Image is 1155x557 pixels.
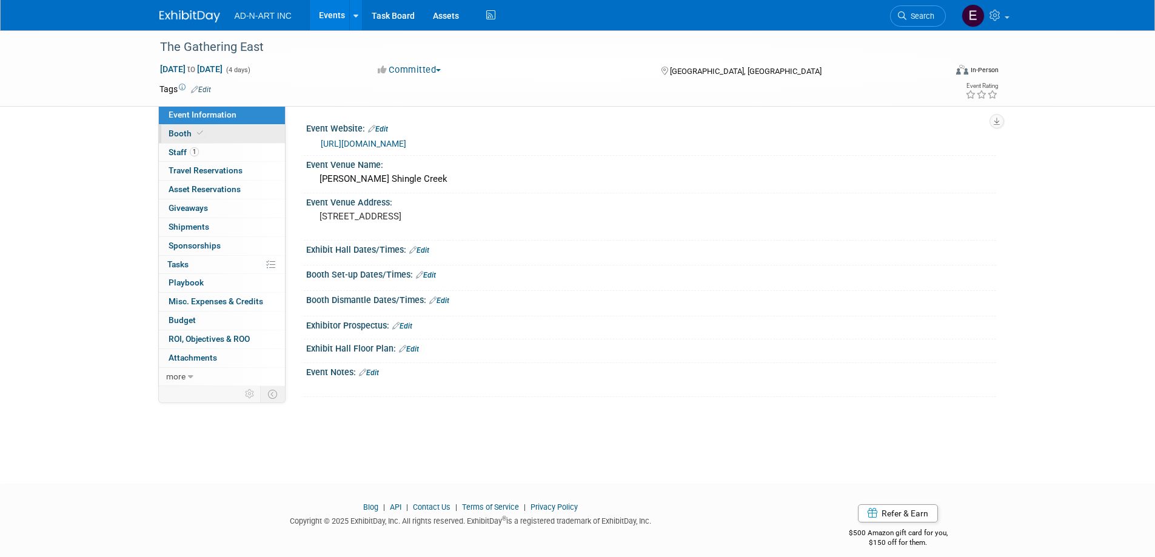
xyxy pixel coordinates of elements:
span: Staff [169,147,199,157]
a: Shipments [159,218,285,236]
span: ROI, Objectives & ROO [169,334,250,344]
a: Attachments [159,349,285,367]
a: Edit [191,85,211,94]
span: 1 [190,147,199,156]
a: API [390,502,401,512]
div: Event Format [874,63,999,81]
div: In-Person [970,65,999,75]
span: Event Information [169,110,236,119]
span: | [403,502,411,512]
a: Edit [392,322,412,330]
a: Event Information [159,106,285,124]
span: more [166,372,186,381]
span: Travel Reservations [169,165,243,175]
a: Edit [416,271,436,279]
span: Asset Reservations [169,184,241,194]
a: Booth [159,125,285,143]
span: | [380,502,388,512]
a: Tasks [159,256,285,274]
sup: ® [502,515,506,522]
i: Booth reservation complete [197,130,203,136]
a: more [159,368,285,386]
div: $150 off for them. [800,538,996,548]
div: [PERSON_NAME] Shingle Creek [315,170,987,188]
a: Blog [363,502,378,512]
a: Contact Us [413,502,450,512]
span: Tasks [167,259,189,269]
a: [URL][DOMAIN_NAME] [321,139,406,148]
div: Copyright © 2025 ExhibitDay, Inc. All rights reserved. ExhibitDay is a registered trademark of Ex... [159,513,783,527]
div: $500 Amazon gift card for you, [800,520,996,548]
span: Search [906,12,934,21]
span: | [521,502,529,512]
a: Budget [159,312,285,330]
div: Booth Set-up Dates/Times: [306,265,996,281]
span: (4 days) [225,66,250,74]
a: Refer & Earn [858,504,938,522]
span: Misc. Expenses & Credits [169,296,263,306]
a: Search [890,5,946,27]
td: Tags [159,83,211,95]
span: Giveaways [169,203,208,213]
img: ExhibitDay [159,10,220,22]
a: Asset Reservations [159,181,285,199]
div: Exhibit Hall Floor Plan: [306,339,996,355]
a: Sponsorships [159,237,285,255]
div: Exhibitor Prospectus: [306,316,996,332]
a: Edit [359,369,379,377]
td: Personalize Event Tab Strip [239,386,261,402]
img: Format-Inperson.png [956,65,968,75]
span: Booth [169,128,206,138]
div: Booth Dismantle Dates/Times: [306,291,996,307]
div: Exhibit Hall Dates/Times: [306,241,996,256]
div: The Gathering East [156,36,928,58]
a: Misc. Expenses & Credits [159,293,285,311]
a: Edit [429,296,449,305]
a: Terms of Service [462,502,519,512]
a: Edit [368,125,388,133]
a: Edit [409,246,429,255]
span: Shipments [169,222,209,232]
span: AD-N-ART INC [235,11,292,21]
div: Event Venue Name: [306,156,996,171]
span: Budget [169,315,196,325]
a: Giveaways [159,199,285,218]
a: Staff1 [159,144,285,162]
img: Eddy Ding [962,4,985,27]
td: Toggle Event Tabs [260,386,285,402]
a: Travel Reservations [159,162,285,180]
div: Event Rating [965,83,998,89]
pre: [STREET_ADDRESS] [320,211,580,222]
a: Playbook [159,274,285,292]
span: [GEOGRAPHIC_DATA], [GEOGRAPHIC_DATA] [670,67,822,76]
div: Event Notes: [306,363,996,379]
span: | [452,502,460,512]
a: ROI, Objectives & ROO [159,330,285,349]
a: Privacy Policy [531,502,578,512]
div: Event Venue Address: [306,193,996,208]
span: Attachments [169,353,217,362]
button: Committed [373,64,446,76]
span: [DATE] [DATE] [159,64,223,75]
span: Sponsorships [169,241,221,250]
div: Event Website: [306,119,996,135]
a: Edit [399,345,419,353]
span: to [186,64,197,74]
span: Playbook [169,278,204,287]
